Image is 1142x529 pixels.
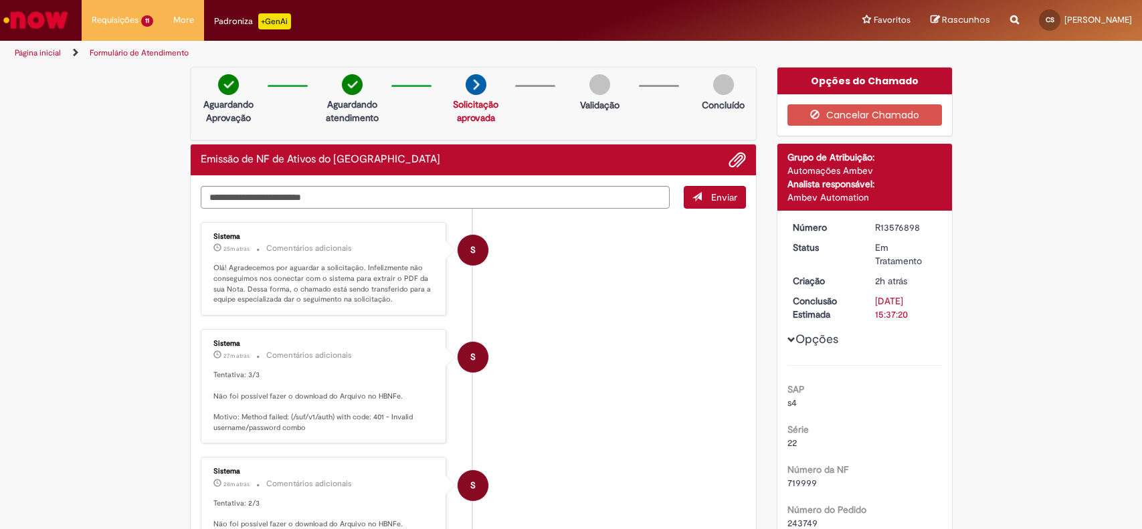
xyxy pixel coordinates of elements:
span: 11 [141,15,153,27]
dt: Conclusão Estimada [783,294,865,321]
div: Grupo de Atribuição: [787,150,942,164]
span: Favoritos [874,13,911,27]
button: Adicionar anexos [729,151,746,169]
b: Série [787,423,809,435]
div: Sistema [213,340,436,348]
img: img-circle-grey.png [713,74,734,95]
div: Opções do Chamado [777,68,952,94]
p: Validação [580,98,620,112]
p: Tentativa: 3/3 Não foi possível fazer o download do Arquivo no HBNFe. Motivo: Method failed: (/su... [213,370,436,433]
a: Rascunhos [931,14,990,27]
small: Comentários adicionais [266,243,352,254]
p: Aguardando atendimento [320,98,385,124]
ul: Trilhas de página [10,41,751,66]
div: Analista responsável: [787,177,942,191]
a: Página inicial [15,47,61,58]
div: 29/09/2025 13:37:17 [875,274,937,288]
time: 29/09/2025 13:37:17 [875,275,907,287]
span: 2h atrás [875,275,907,287]
div: Padroniza [214,13,291,29]
dt: Status [783,241,865,254]
img: check-circle-green.png [218,74,239,95]
img: check-circle-green.png [342,74,363,95]
dt: Criação [783,274,865,288]
dt: Número [783,221,865,234]
span: S [470,469,476,502]
b: Número da NF [787,463,848,475]
small: Comentários adicionais [266,350,352,361]
div: [DATE] 15:37:20 [875,294,937,321]
img: arrow-next.png [466,74,486,95]
div: Sistema [213,467,436,475]
div: Em Tratamento [875,241,937,268]
span: More [173,13,194,27]
div: R13576898 [875,221,937,234]
h2: Emissão de NF de Ativos do ASVD Histórico de tíquete [201,154,440,166]
b: SAP [787,383,805,395]
span: [PERSON_NAME] [1064,14,1132,25]
p: Olá! Agradecemos por aguardar a solicitação. Infelizmente não conseguimos nos conectar com o sist... [213,263,436,305]
button: Cancelar Chamado [787,104,942,126]
span: 243749 [787,517,818,529]
time: 29/09/2025 15:21:24 [223,245,250,253]
span: 22 [787,437,797,449]
div: Automações Ambev [787,164,942,177]
button: Enviar [684,186,746,209]
p: +GenAi [258,13,291,29]
span: s4 [787,397,797,409]
div: Ambev Automation [787,191,942,204]
span: 28m atrás [223,480,250,488]
a: Solicitação aprovada [453,98,498,124]
div: Sistema [213,233,436,241]
div: System [458,342,488,373]
span: 719999 [787,477,817,489]
b: Número do Pedido [787,504,866,516]
span: Rascunhos [942,13,990,26]
span: 27m atrás [223,352,250,360]
img: ServiceNow [1,7,70,33]
time: 29/09/2025 15:19:58 [223,352,250,360]
time: 29/09/2025 15:18:28 [223,480,250,488]
span: Requisições [92,13,138,27]
span: 25m atrás [223,245,250,253]
p: Concluído [702,98,745,112]
span: Enviar [711,191,737,203]
textarea: Digite sua mensagem aqui... [201,186,670,209]
img: img-circle-grey.png [589,74,610,95]
a: Formulário de Atendimento [90,47,189,58]
div: System [458,235,488,266]
span: CS [1046,15,1054,24]
p: Aguardando Aprovação [196,98,261,124]
div: System [458,470,488,501]
small: Comentários adicionais [266,478,352,490]
span: S [470,234,476,266]
span: S [470,341,476,373]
